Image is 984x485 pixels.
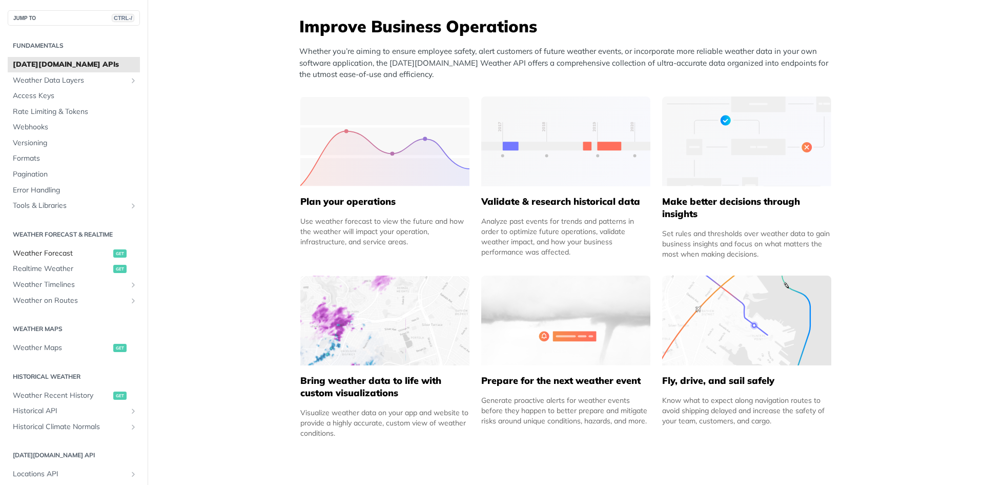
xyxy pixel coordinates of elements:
[481,96,650,186] img: 13d7ca0-group-496-2.svg
[13,153,137,164] span: Formats
[300,96,469,186] img: 39565e8-group-4962x.svg
[8,419,140,435] a: Historical Climate NormalsShow subpages for Historical Climate Normals
[8,151,140,166] a: Formats
[662,96,831,186] img: a22d113-group-496-32x.svg
[13,406,127,416] span: Historical API
[113,344,127,352] span: get
[112,14,134,22] span: CTRL-/
[13,60,137,70] span: [DATE][DOMAIN_NAME] APIs
[481,196,650,208] h5: Validate & research historical data
[300,408,469,438] div: Visualize weather data on your app and website to provide a highly accurate, custom view of weath...
[129,407,137,415] button: Show subpages for Historical API
[8,73,140,88] a: Weather Data LayersShow subpages for Weather Data Layers
[8,388,140,403] a: Weather Recent Historyget
[113,265,127,273] span: get
[8,293,140,308] a: Weather on RoutesShow subpages for Weather on Routes
[662,375,831,387] h5: Fly, drive, and sail safely
[8,372,140,381] h2: Historical Weather
[13,296,127,306] span: Weather on Routes
[8,10,140,26] button: JUMP TOCTRL-/
[13,343,111,353] span: Weather Maps
[13,248,111,259] span: Weather Forecast
[8,57,140,72] a: [DATE][DOMAIN_NAME] APIs
[129,297,137,305] button: Show subpages for Weather on Routes
[129,423,137,431] button: Show subpages for Historical Climate Normals
[113,392,127,400] span: get
[8,324,140,334] h2: Weather Maps
[129,470,137,478] button: Show subpages for Locations API
[8,135,140,151] a: Versioning
[13,107,137,117] span: Rate Limiting & Tokens
[8,340,140,356] a: Weather Mapsget
[13,185,137,196] span: Error Handling
[300,196,469,208] h5: Plan your operations
[13,422,127,432] span: Historical Climate Normals
[8,104,140,120] a: Rate Limiting & Tokens
[13,138,137,148] span: Versioning
[300,375,469,399] h5: Bring weather data to life with custom visualizations
[13,280,127,290] span: Weather Timelines
[129,281,137,289] button: Show subpages for Weather Timelines
[8,41,140,50] h2: Fundamentals
[481,276,650,365] img: 2c0a313-group-496-12x.svg
[8,246,140,261] a: Weather Forecastget
[8,183,140,198] a: Error Handling
[8,451,140,460] h2: [DATE][DOMAIN_NAME] API
[299,46,837,81] p: Whether you’re aiming to ensure employee safety, alert customers of future weather events, or inc...
[13,201,127,211] span: Tools & Libraries
[13,264,111,274] span: Realtime Weather
[8,120,140,135] a: Webhooks
[129,202,137,210] button: Show subpages for Tools & Libraries
[13,91,137,101] span: Access Keys
[481,375,650,387] h5: Prepare for the next weather event
[481,395,650,426] div: Generate proactive alerts for weather events before they happen to better prepare and mitigate ri...
[299,15,837,37] h3: Improve Business Operations
[113,249,127,258] span: get
[8,167,140,182] a: Pagination
[8,467,140,482] a: Locations APIShow subpages for Locations API
[8,261,140,277] a: Realtime Weatherget
[13,169,137,180] span: Pagination
[8,230,140,239] h2: Weather Forecast & realtime
[300,216,469,247] div: Use weather forecast to view the future and how the weather will impact your operation, infrastru...
[129,76,137,85] button: Show subpages for Weather Data Layers
[662,395,831,426] div: Know what to expect along navigation routes to avoid shipping delayed and increase the safety of ...
[13,469,127,479] span: Locations API
[8,403,140,419] a: Historical APIShow subpages for Historical API
[662,196,831,220] h5: Make better decisions through insights
[662,228,831,259] div: Set rules and thresholds over weather data to gain business insights and focus on what matters th...
[8,277,140,293] a: Weather TimelinesShow subpages for Weather Timelines
[13,122,137,132] span: Webhooks
[8,88,140,104] a: Access Keys
[481,216,650,257] div: Analyze past events for trends and patterns in order to optimize future operations, validate weat...
[300,276,469,365] img: 4463876-group-4982x.svg
[13,75,127,86] span: Weather Data Layers
[662,276,831,365] img: 994b3d6-mask-group-32x.svg
[13,391,111,401] span: Weather Recent History
[8,198,140,214] a: Tools & LibrariesShow subpages for Tools & Libraries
